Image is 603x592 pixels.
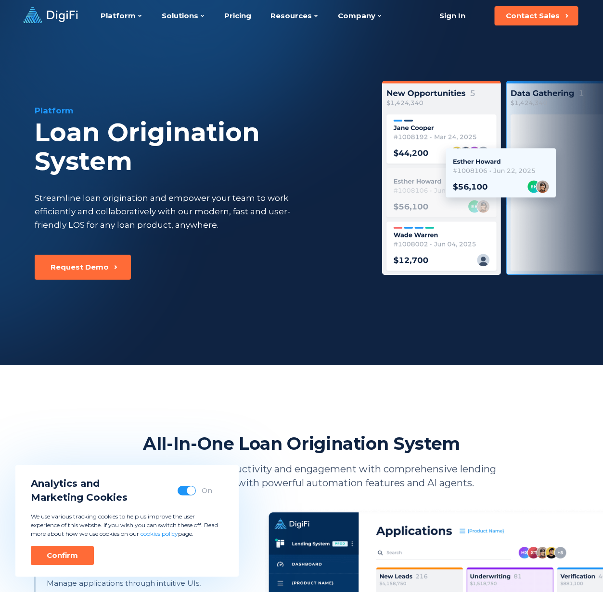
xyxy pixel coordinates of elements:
[143,432,460,455] h2: All-In-One Loan Origination System
[35,118,358,176] div: Loan Origination System
[35,105,358,116] div: Platform
[141,530,178,537] a: cookies policy
[31,546,94,565] button: Confirm
[92,462,511,490] p: Maximize your team’s productivity and engagement with comprehensive lending capabilities combined...
[427,6,477,25] a: Sign In
[31,477,128,491] span: Analytics and
[35,255,131,280] button: Request Demo
[506,11,560,21] div: Contact Sales
[202,486,212,495] div: On
[31,512,223,538] p: We use various tracking cookies to help us improve the user experience of this website. If you wi...
[494,6,578,25] button: Contact Sales
[47,551,78,560] div: Confirm
[35,191,308,232] div: Streamline loan origination and empower your team to work efficiently and collaboratively with ou...
[31,491,128,505] span: Marketing Cookies
[51,262,109,272] div: Request Demo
